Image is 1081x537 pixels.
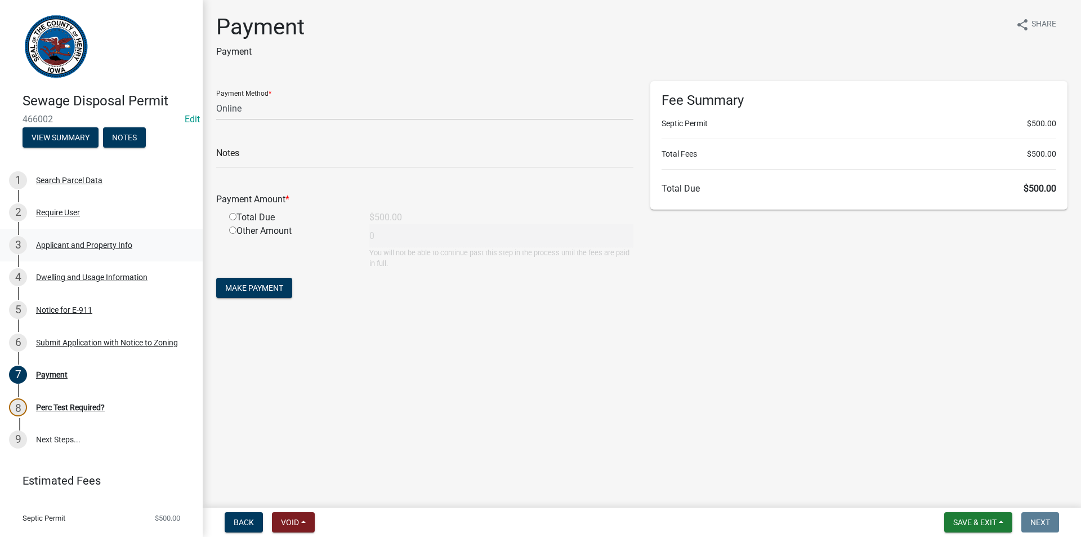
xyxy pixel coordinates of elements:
[103,127,146,148] button: Notes
[9,334,27,352] div: 6
[1016,18,1029,32] i: share
[1007,14,1065,35] button: shareShare
[155,514,180,522] span: $500.00
[23,93,194,109] h4: Sewage Disposal Permit
[23,12,90,81] img: Henry County, Iowa
[1027,148,1056,160] span: $500.00
[281,518,299,527] span: Void
[36,371,68,379] div: Payment
[234,518,254,527] span: Back
[1027,118,1056,130] span: $500.00
[23,134,99,143] wm-modal-confirm: Summary
[9,398,27,416] div: 8
[225,283,283,292] span: Make Payment
[36,403,105,411] div: Perc Test Required?
[944,512,1012,532] button: Save & Exit
[216,278,292,298] button: Make Payment
[23,127,99,148] button: View Summary
[23,114,180,125] span: 466002
[662,92,1056,109] h6: Fee Summary
[662,148,1056,160] li: Total Fees
[185,114,200,125] wm-modal-confirm: Edit Application Number
[185,114,200,125] a: Edit
[9,268,27,286] div: 4
[1021,512,1059,532] button: Next
[216,45,305,59] p: Payment
[272,512,315,532] button: Void
[36,176,102,184] div: Search Parcel Data
[103,134,146,143] wm-modal-confirm: Notes
[36,339,178,347] div: Submit Application with Notice to Zoning
[9,236,27,254] div: 3
[9,366,27,384] div: 7
[9,171,27,189] div: 1
[208,193,642,206] div: Payment Amount
[953,518,997,527] span: Save & Exit
[9,431,27,449] div: 9
[662,118,1056,130] li: Septic Permit
[36,208,80,216] div: Require User
[1030,518,1050,527] span: Next
[36,241,132,249] div: Applicant and Property Info
[23,514,65,522] span: Septic Permit
[36,306,92,314] div: Notice for E-911
[9,203,27,221] div: 2
[9,301,27,319] div: 5
[221,224,361,269] div: Other Amount
[9,469,185,492] a: Estimated Fees
[221,211,361,224] div: Total Due
[1031,18,1056,32] span: Share
[1024,183,1056,194] span: $500.00
[216,14,305,41] h1: Payment
[662,183,1056,194] h6: Total Due
[36,273,148,281] div: Dwelling and Usage Information
[225,512,263,532] button: Back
